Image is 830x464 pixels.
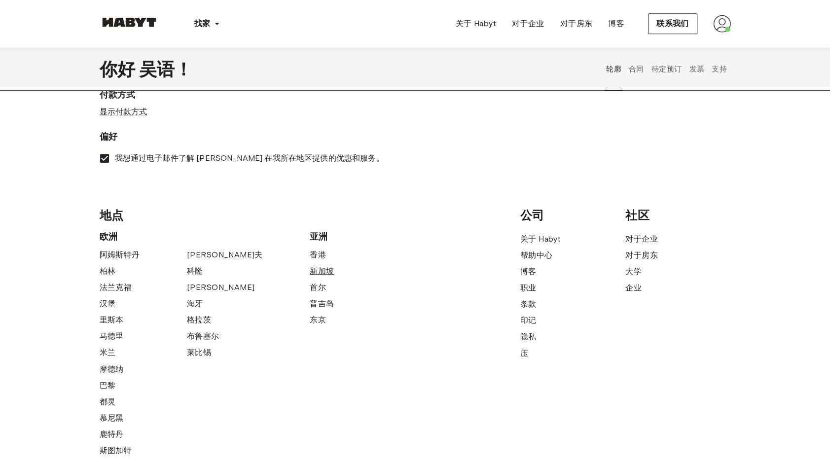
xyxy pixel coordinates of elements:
[520,315,537,326] a: 印记
[187,330,219,342] a: 布鲁塞尔
[100,445,132,457] a: 斯图加特
[186,14,228,34] button: 找家
[512,18,544,30] span: 对于企业
[608,18,624,30] span: 博客
[187,265,203,277] a: 科隆
[100,208,520,223] span: 地点
[448,14,504,34] a: 关于 Habyt
[310,314,326,326] a: 东京
[650,47,683,91] button: 待定预订
[100,330,124,342] a: 马德里
[310,231,415,243] span: 亚洲
[520,282,537,294] a: 职业
[187,314,211,326] a: 格拉茨
[100,88,731,102] h6: 付款方式
[648,13,697,34] button: 联系我们
[187,282,254,293] a: [PERSON_NAME]
[100,347,116,358] a: 米兰
[711,47,728,91] button: 支持
[520,331,537,343] a: 隐私
[625,266,642,278] a: 大学
[100,298,116,310] a: 汉堡
[100,17,159,27] img: 哈比特
[139,59,192,79] span: 吴语！
[100,314,124,326] a: 里斯本
[560,18,592,30] span: 对于房东
[310,265,334,277] a: 新加坡
[100,282,132,293] a: 法兰克福
[456,18,496,30] span: 关于 Habyt
[100,130,731,144] h6: 偏好
[625,208,730,223] span: 社区
[310,249,326,261] a: 香港
[115,153,384,164] span: 我想通过电子邮件了解 [PERSON_NAME] 在我所在地区提供的优惠和服务。
[100,363,124,375] a: 摩德纳
[100,380,116,392] a: 巴黎
[100,58,135,80] font: 你好
[600,14,632,34] a: 博客
[520,208,625,223] span: 公司
[187,347,211,358] a: 莱比锡
[688,47,706,91] button: 发票
[100,265,116,277] a: 柏林
[520,348,528,359] a: 压
[713,15,731,33] img: 化身
[520,233,561,245] a: 关于 Habyt
[504,14,552,34] a: 对于企业
[656,18,689,30] span: 联系我们
[194,18,211,30] span: 找家
[310,282,326,293] a: 首尔
[625,233,658,245] a: 对于企业
[187,249,263,261] a: [PERSON_NAME]夫
[627,47,645,91] button: 合同
[625,282,642,294] a: 企业
[187,298,203,310] a: 海牙
[100,412,124,424] a: 慕尼黑
[100,428,124,440] a: 鹿特丹
[520,250,553,261] a: 帮助中心
[552,14,600,34] a: 对于房东
[100,249,140,261] a: 阿姆斯特丹
[310,298,334,310] a: 普吉岛
[100,107,147,117] a: 显示付款方式
[605,47,622,91] button: 轮廓
[520,298,537,310] a: 条款
[100,231,310,243] span: 欧洲
[625,250,658,261] a: 对于房东
[602,47,730,91] div: 用户配置文件选项卡
[100,396,116,408] a: 都灵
